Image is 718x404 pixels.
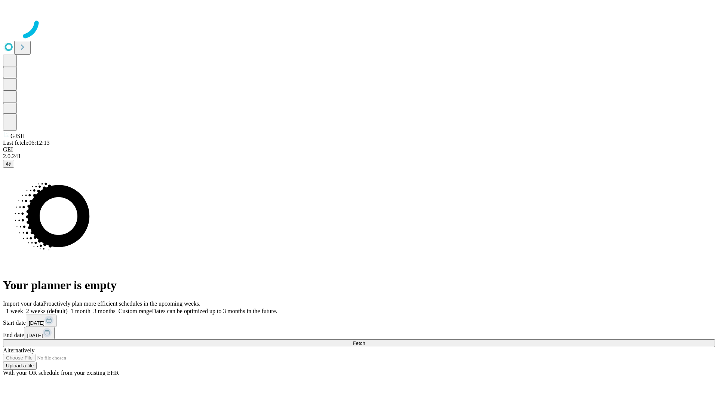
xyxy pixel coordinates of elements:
[3,347,34,353] span: Alternatively
[26,308,68,314] span: 2 weeks (default)
[3,160,14,168] button: @
[6,161,11,166] span: @
[3,153,715,160] div: 2.0.241
[24,327,55,339] button: [DATE]
[3,370,119,376] span: With your OR schedule from your existing EHR
[119,308,152,314] span: Custom range
[6,308,23,314] span: 1 week
[71,308,90,314] span: 1 month
[152,308,277,314] span: Dates can be optimized up to 3 months in the future.
[3,362,37,370] button: Upload a file
[3,327,715,339] div: End date
[43,300,200,307] span: Proactively plan more efficient schedules in the upcoming weeks.
[27,333,43,338] span: [DATE]
[29,320,45,326] span: [DATE]
[3,146,715,153] div: GEI
[26,315,56,327] button: [DATE]
[353,340,365,346] span: Fetch
[93,308,116,314] span: 3 months
[10,133,25,139] span: GJSH
[3,140,50,146] span: Last fetch: 06:12:13
[3,339,715,347] button: Fetch
[3,315,715,327] div: Start date
[3,278,715,292] h1: Your planner is empty
[3,300,43,307] span: Import your data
